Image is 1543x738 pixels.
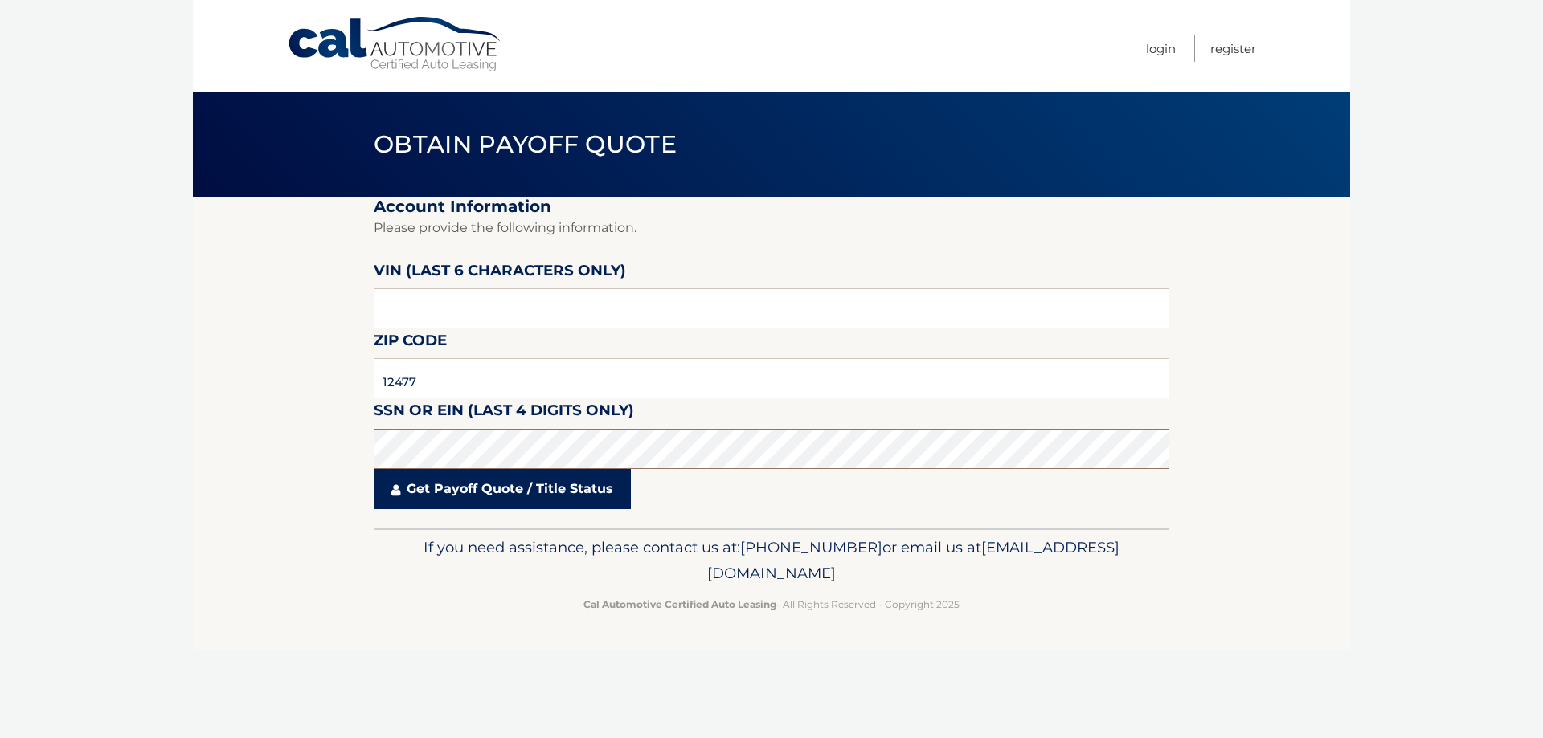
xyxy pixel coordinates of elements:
[374,129,677,159] span: Obtain Payoff Quote
[287,16,504,73] a: Cal Automotive
[374,328,447,358] label: Zip Code
[384,535,1159,586] p: If you need assistance, please contact us at: or email us at
[384,596,1159,613] p: - All Rights Reserved - Copyright 2025
[583,598,776,610] strong: Cal Automotive Certified Auto Leasing
[374,398,634,428] label: SSN or EIN (last 4 digits only)
[374,197,1169,217] h2: Account Information
[1210,35,1256,62] a: Register
[374,217,1169,239] p: Please provide the following information.
[740,538,882,557] span: [PHONE_NUMBER]
[374,259,626,288] label: VIN (last 6 characters only)
[1146,35,1176,62] a: Login
[374,469,631,509] a: Get Payoff Quote / Title Status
